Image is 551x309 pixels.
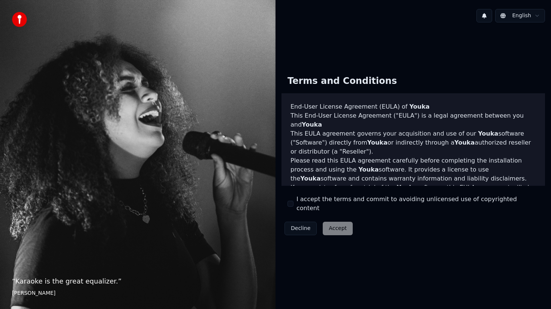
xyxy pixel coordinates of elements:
[290,102,536,111] h3: End-User License Agreement (EULA) of
[290,156,536,183] p: Please read this EULA agreement carefully before completing the installation process and using th...
[397,184,417,191] span: Youka
[290,111,536,129] p: This End-User License Agreement ("EULA") is a legal agreement between you and
[358,166,379,173] span: Youka
[12,12,27,27] img: youka
[296,195,539,213] label: I accept the terms and commit to avoiding unlicensed use of copyrighted content
[367,139,388,146] span: Youka
[281,69,403,93] div: Terms and Conditions
[284,222,317,235] button: Decline
[300,175,320,182] span: Youka
[12,276,264,287] p: “ Karaoke is the great equalizer. ”
[290,129,536,156] p: This EULA agreement governs your acquisition and use of our software ("Software") directly from o...
[302,121,322,128] span: Youka
[290,183,536,219] p: If you register for a free trial of the software, this EULA agreement will also govern that trial...
[478,130,498,137] span: Youka
[454,139,475,146] span: Youka
[12,290,264,297] footer: [PERSON_NAME]
[409,103,430,110] span: Youka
